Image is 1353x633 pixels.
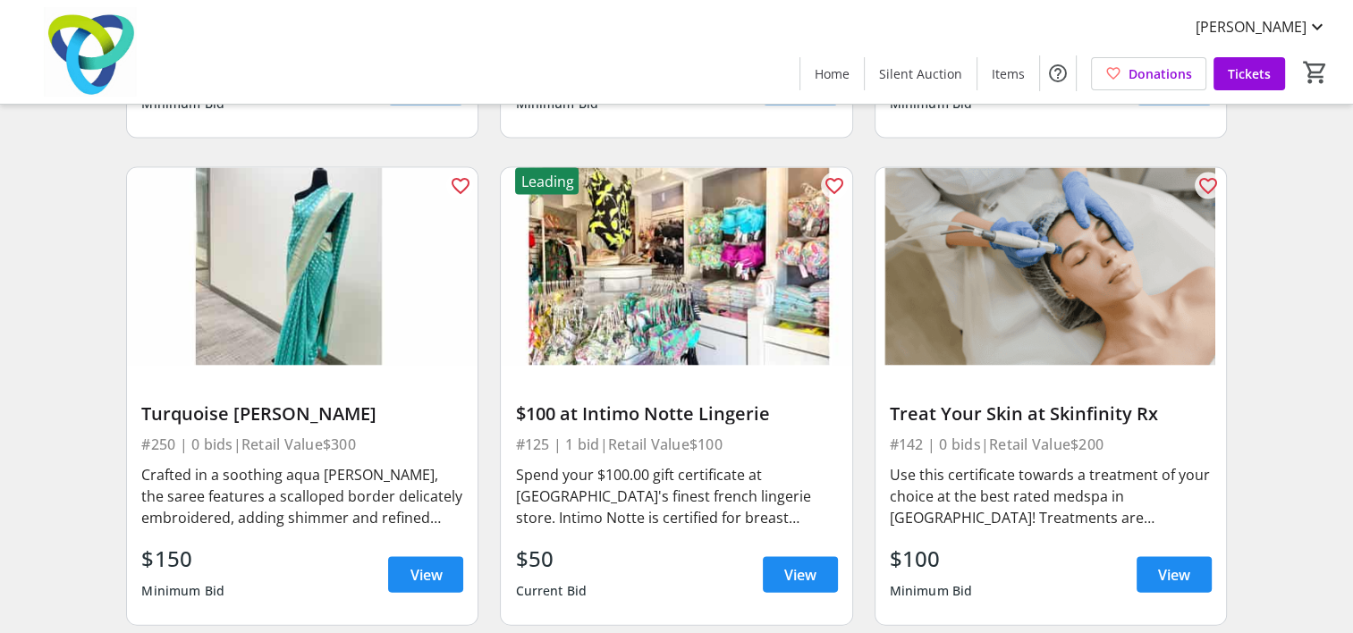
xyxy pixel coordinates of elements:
[1213,57,1285,90] a: Tickets
[515,168,579,195] div: Leading
[410,564,442,586] span: View
[1158,564,1190,586] span: View
[501,168,851,366] img: $100 at Intimo Notte Lingerie
[890,575,973,607] div: Minimum Bid
[1196,16,1306,38] span: [PERSON_NAME]
[1299,56,1332,89] button: Cart
[11,7,170,97] img: Trillium Health Partners Foundation's Logo
[763,557,838,593] a: View
[141,464,463,528] div: Crafted in a soothing aqua [PERSON_NAME], the saree features a scalloped border delicately embroi...
[388,557,463,593] a: View
[1137,70,1212,105] a: View
[784,564,816,586] span: View
[1137,557,1212,593] a: View
[1228,64,1271,83] span: Tickets
[141,575,224,607] div: Minimum Bid
[763,70,838,105] a: View
[127,168,478,366] img: Turquoise Georgette Saree
[1091,57,1206,90] a: Donations
[875,168,1226,366] img: Treat Your Skin at Skinfinity Rx
[141,543,224,575] div: $150
[1040,55,1076,91] button: Help
[890,464,1212,528] div: Use this certificate towards a treatment of your choice at the best rated medspa in [GEOGRAPHIC_D...
[515,432,837,457] div: #125 | 1 bid | Retail Value $100
[1129,64,1192,83] span: Donations
[992,64,1025,83] span: Items
[865,57,977,90] a: Silent Auction
[141,403,463,425] div: Turquoise [PERSON_NAME]
[977,57,1039,90] a: Items
[515,575,587,607] div: Current Bid
[515,543,587,575] div: $50
[141,432,463,457] div: #250 | 0 bids | Retail Value $300
[515,464,837,528] div: Spend your $100.00 gift certificate at [GEOGRAPHIC_DATA]'s finest french lingerie store. Intimo N...
[1181,13,1342,41] button: [PERSON_NAME]
[879,64,962,83] span: Silent Auction
[515,403,837,425] div: $100 at Intimo Notte Lingerie
[890,543,973,575] div: $100
[388,70,463,105] a: View
[824,175,845,197] mat-icon: favorite_outline
[890,403,1212,425] div: Treat Your Skin at Skinfinity Rx
[1197,175,1219,197] mat-icon: favorite_outline
[800,57,864,90] a: Home
[449,175,470,197] mat-icon: favorite_outline
[890,432,1212,457] div: #142 | 0 bids | Retail Value $200
[815,64,850,83] span: Home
